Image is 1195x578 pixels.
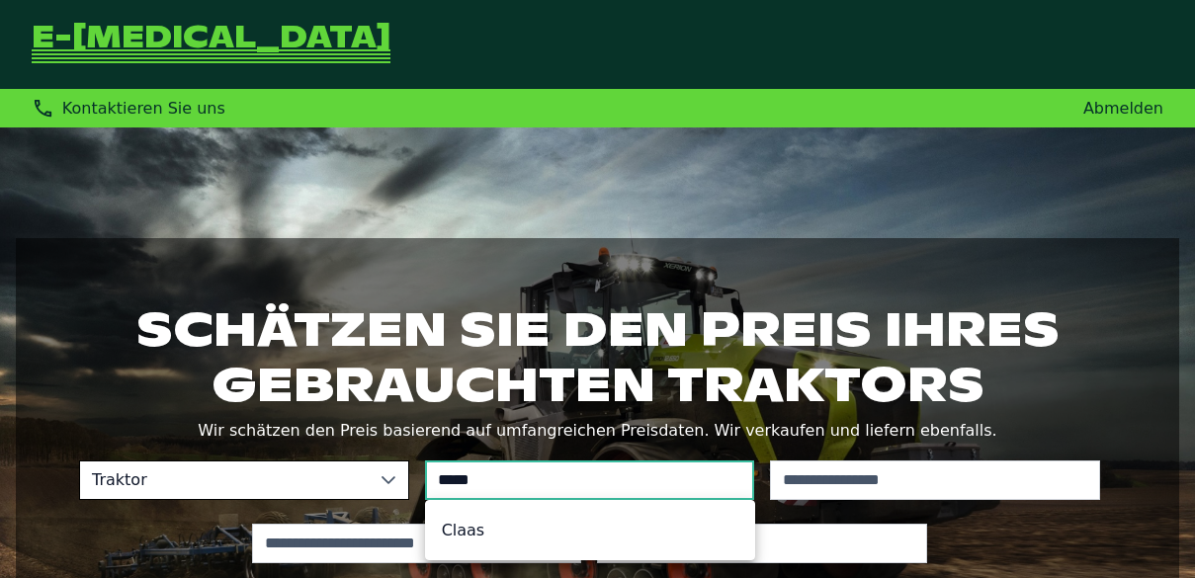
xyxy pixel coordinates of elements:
span: Kontaktieren Sie uns [62,99,225,118]
a: Abmelden [1083,99,1163,118]
p: Wir schätzen den Preis basierend auf umfangreichen Preisdaten. Wir verkaufen und liefern ebenfalls. [79,417,1116,445]
span: Traktor [80,461,369,499]
ul: Option List [426,501,754,559]
li: Claas [426,509,754,551]
a: Zurück zur Startseite [32,24,390,65]
div: Kontaktieren Sie uns [32,97,225,120]
h1: Schätzen Sie den Preis Ihres gebrauchten Traktors [79,301,1116,412]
